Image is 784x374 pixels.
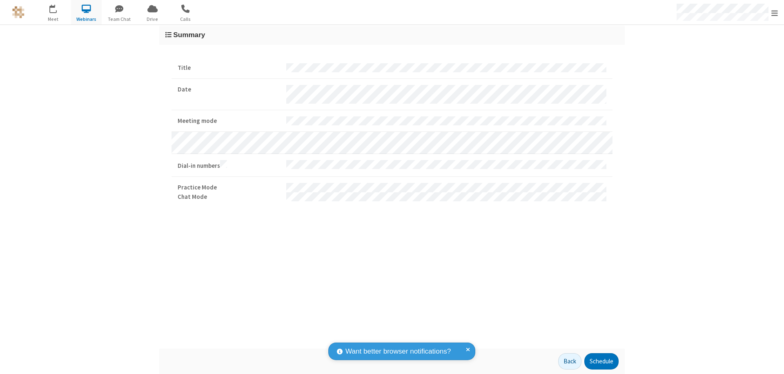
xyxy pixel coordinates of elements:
div: 9 [55,4,60,11]
strong: Meeting mode [178,116,280,126]
span: Want better browser notifications? [345,346,451,357]
span: Team Chat [104,16,135,23]
span: Calls [170,16,201,23]
span: Webinars [71,16,102,23]
img: QA Selenium DO NOT DELETE OR CHANGE [12,6,24,18]
strong: Dial-in numbers [178,160,280,171]
strong: Practice Mode [178,183,280,192]
span: Summary [173,31,205,39]
span: Drive [137,16,168,23]
button: Back [558,353,581,370]
strong: Chat Mode [178,192,280,202]
strong: Date [178,85,280,94]
strong: Title [178,63,280,73]
span: Meet [38,16,69,23]
button: Schedule [584,353,619,370]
